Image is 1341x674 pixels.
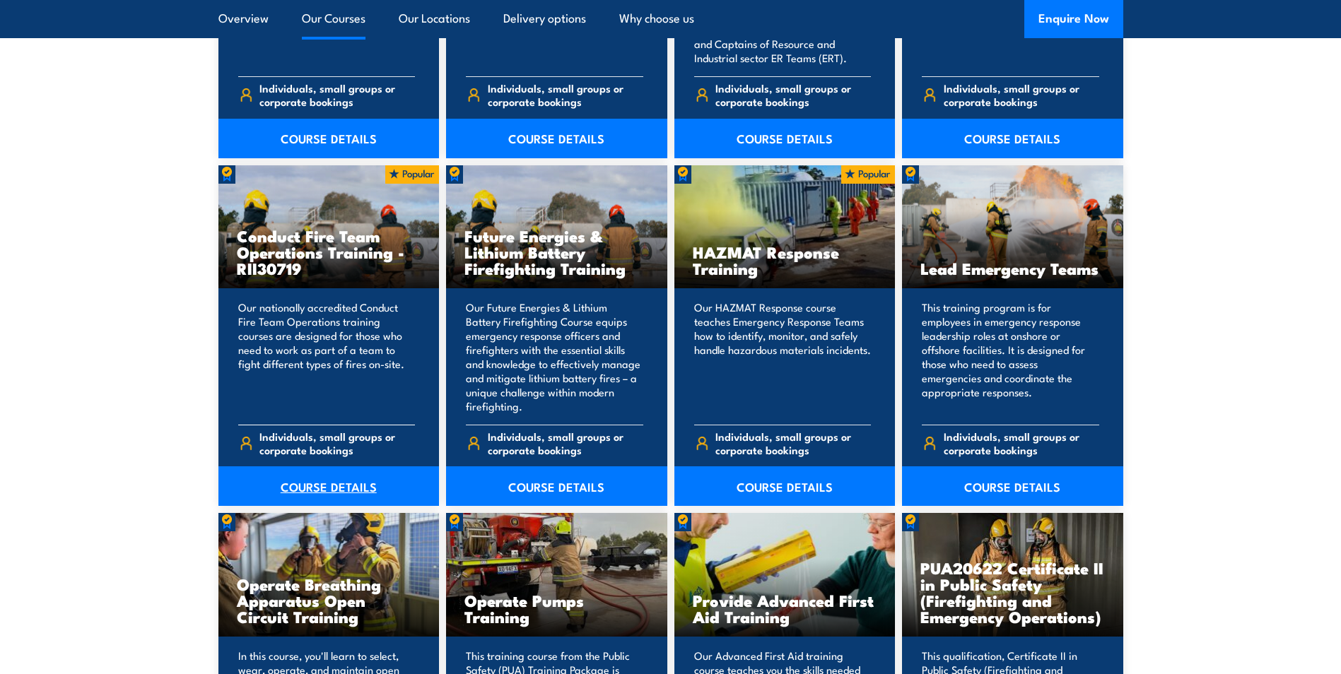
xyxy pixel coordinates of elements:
[674,466,896,506] a: COURSE DETAILS
[488,81,643,108] span: Individuals, small groups or corporate bookings
[902,119,1123,158] a: COURSE DETAILS
[488,430,643,456] span: Individuals, small groups or corporate bookings
[920,260,1105,276] h3: Lead Emergency Teams
[944,81,1099,108] span: Individuals, small groups or corporate bookings
[237,576,421,625] h3: Operate Breathing Apparatus Open Circuit Training
[446,466,667,506] a: COURSE DETAILS
[446,119,667,158] a: COURSE DETAILS
[259,81,415,108] span: Individuals, small groups or corporate bookings
[464,592,649,625] h3: Operate Pumps Training
[902,466,1123,506] a: COURSE DETAILS
[238,300,416,413] p: Our nationally accredited Conduct Fire Team Operations training courses are designed for those wh...
[259,430,415,456] span: Individuals, small groups or corporate bookings
[920,560,1105,625] h3: PUA20622 Certificate II in Public Safety (Firefighting and Emergency Operations)
[922,300,1099,413] p: This training program is for employees in emergency response leadership roles at onshore or offsh...
[464,227,649,276] h3: Future Energies & Lithium Battery Firefighting Training
[694,300,872,413] p: Our HAZMAT Response course teaches Emergency Response Teams how to identify, monitor, and safely ...
[944,430,1099,456] span: Individuals, small groups or corporate bookings
[237,227,421,276] h3: Conduct Fire Team Operations Training - RII30719
[715,81,871,108] span: Individuals, small groups or corporate bookings
[693,592,877,625] h3: Provide Advanced First Aid Training
[218,119,440,158] a: COURSE DETAILS
[693,244,877,276] h3: HAZMAT Response Training
[715,430,871,456] span: Individuals, small groups or corporate bookings
[466,300,643,413] p: Our Future Energies & Lithium Battery Firefighting Course equips emergency response officers and ...
[674,119,896,158] a: COURSE DETAILS
[218,466,440,506] a: COURSE DETAILS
